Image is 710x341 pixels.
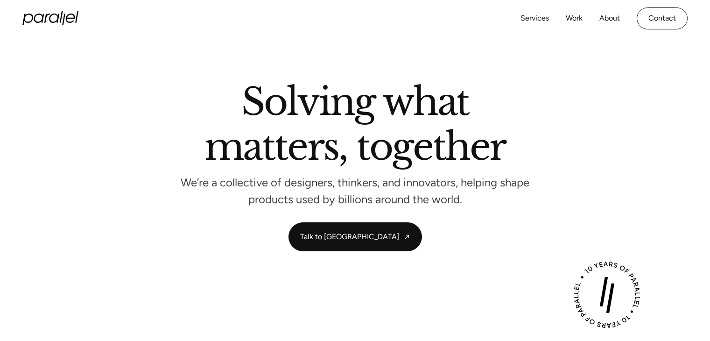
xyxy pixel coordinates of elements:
[637,7,688,29] a: Contact
[204,84,506,169] h2: Solving what matters, together
[520,12,549,25] a: Services
[180,179,530,204] p: We’re a collective of designers, thinkers, and innovators, helping shape products used by billion...
[599,12,620,25] a: About
[22,11,78,25] a: home
[566,12,583,25] a: Work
